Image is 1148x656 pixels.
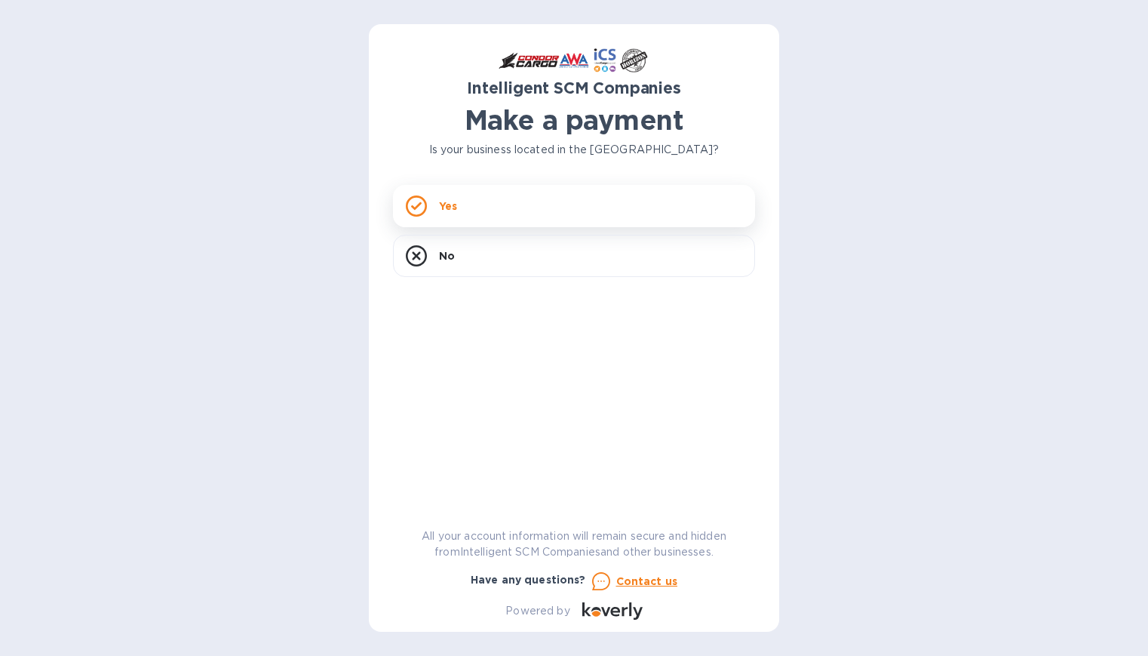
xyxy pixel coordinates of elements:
[393,104,755,136] h1: Make a payment
[439,199,457,214] p: Yes
[467,79,681,97] b: Intelligent SCM Companies
[616,575,678,587] u: Contact us
[393,528,755,560] p: All your account information will remain secure and hidden from Intelligent SCM Companies and oth...
[393,142,755,158] p: Is your business located in the [GEOGRAPHIC_DATA]?
[439,248,455,263] p: No
[471,574,586,586] b: Have any questions?
[505,603,569,619] p: Powered by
